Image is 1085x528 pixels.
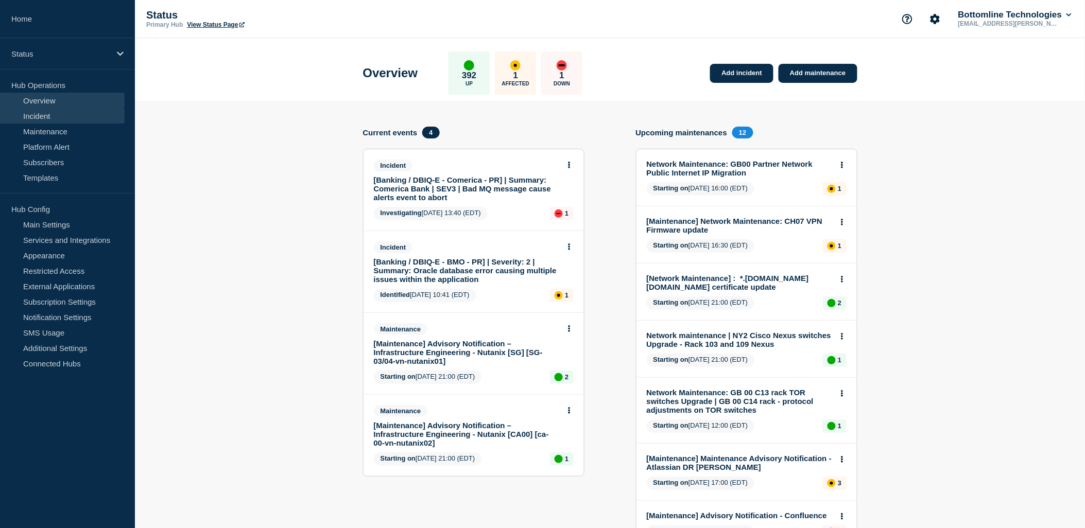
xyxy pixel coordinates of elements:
[838,422,841,430] p: 1
[647,274,833,291] a: [Network Maintenance] : *.[DOMAIN_NAME] [DOMAIN_NAME] certificate update
[374,421,560,447] a: [Maintenance] Advisory Notification – Infrastructure Engineering - Nutanix [CA00] [ca-00-vn-nutan...
[647,182,755,196] span: [DATE] 16:00 (EDT)
[381,291,410,298] span: Identified
[779,64,857,83] a: Add maintenance
[555,291,563,300] div: affected
[897,8,918,30] button: Support
[374,289,476,302] span: [DATE] 10:41 (EDT)
[647,419,755,433] span: [DATE] 12:00 (EDT)
[422,127,439,138] span: 4
[464,60,474,71] div: up
[374,371,482,384] span: [DATE] 21:00 (EDT)
[554,81,570,86] p: Down
[828,479,836,487] div: affected
[374,405,428,417] span: Maintenance
[636,128,728,137] h4: Upcoming maintenances
[956,20,1063,27] p: [EMAIL_ADDRESS][PERSON_NAME][DOMAIN_NAME]
[838,479,841,487] p: 3
[381,373,416,380] span: Starting on
[363,128,418,137] h4: Current events
[956,10,1074,20] button: Bottomline Technologies
[466,81,473,86] p: Up
[838,299,841,307] p: 2
[374,323,428,335] span: Maintenance
[647,454,833,471] a: [Maintenance] Maintenance Advisory Notification - Atlassian DR [PERSON_NAME]
[146,21,183,28] p: Primary Hub
[374,160,413,171] span: Incident
[653,184,689,192] span: Starting on
[828,185,836,193] div: affected
[565,455,569,463] p: 1
[653,241,689,249] span: Starting on
[557,60,567,71] div: down
[710,64,773,83] a: Add incident
[565,291,569,299] p: 1
[565,373,569,381] p: 2
[653,356,689,363] span: Starting on
[828,299,836,307] div: up
[513,71,518,81] p: 1
[647,354,755,367] span: [DATE] 21:00 (EDT)
[647,296,755,310] span: [DATE] 21:00 (EDT)
[502,81,529,86] p: Affected
[647,477,755,490] span: [DATE] 17:00 (EDT)
[647,388,833,414] a: Network Maintenance: GB 00 C13 rack TOR switches Upgrade | GB 00 C14 rack - protocol adjustments ...
[828,422,836,430] div: up
[560,71,564,81] p: 1
[828,242,836,250] div: affected
[381,454,416,462] span: Starting on
[374,175,560,202] a: [Banking / DBIQ-E - Comerica - PR] | Summary: Comerica Bank | SEV3 | Bad MQ message cause alerts ...
[381,209,422,217] span: Investigating
[374,452,482,466] span: [DATE] 21:00 (EDT)
[363,66,418,80] h1: Overview
[647,239,755,253] span: [DATE] 16:30 (EDT)
[653,298,689,306] span: Starting on
[374,339,560,365] a: [Maintenance] Advisory Notification – Infrastructure Engineering - Nutanix [SG] [SG-03/04-vn-nuta...
[838,242,841,250] p: 1
[732,127,753,138] span: 12
[555,373,563,381] div: up
[838,356,841,364] p: 1
[374,241,413,253] span: Incident
[828,356,836,364] div: up
[187,21,244,28] a: View Status Page
[653,479,689,486] span: Starting on
[462,71,476,81] p: 392
[11,49,110,58] p: Status
[146,9,352,21] p: Status
[374,207,488,220] span: [DATE] 13:40 (EDT)
[510,60,521,71] div: affected
[653,421,689,429] span: Starting on
[555,455,563,463] div: up
[838,185,841,192] p: 1
[647,160,833,177] a: Network Maintenance: GB00 Partner Network Public Internet IP Migration
[647,217,833,234] a: [Maintenance] Network Maintenance: CH07 VPN Firmware update
[565,209,569,217] p: 1
[647,511,833,520] a: [Maintenance] Advisory Notification - Confluence
[647,331,833,348] a: Network maintenance | NY2 Cisco Nexus switches Upgrade - Rack 103 and 109 Nexus
[924,8,946,30] button: Account settings
[555,209,563,218] div: down
[374,257,560,284] a: [Banking / DBIQ-E - BMO - PR] | Severity: 2 | Summary: Oracle database error causing multiple iss...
